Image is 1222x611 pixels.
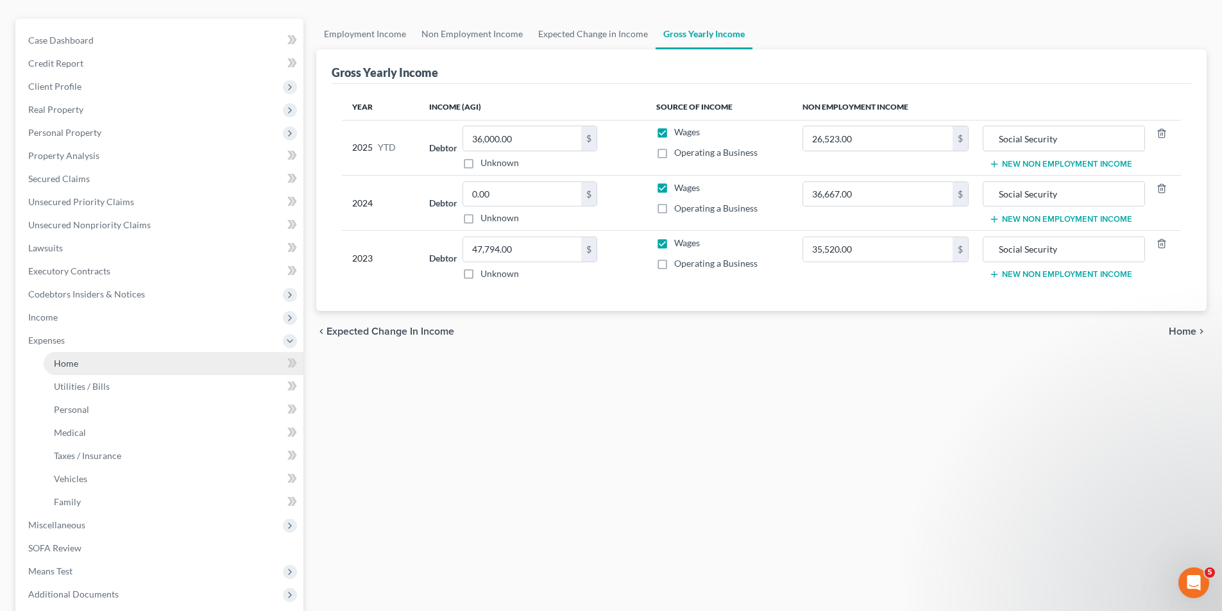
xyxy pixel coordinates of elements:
[953,237,968,262] div: $
[18,167,303,190] a: Secured Claims
[28,127,101,138] span: Personal Property
[44,398,303,421] a: Personal
[28,519,85,530] span: Miscellaneous
[54,450,121,461] span: Taxes / Insurance
[28,173,90,184] span: Secured Claims
[953,182,968,206] div: $
[803,182,953,206] input: 0.00
[674,258,758,269] span: Operating a Business
[480,156,519,169] label: Unknown
[332,65,438,80] div: Gross Yearly Income
[674,126,700,137] span: Wages
[1169,326,1207,337] button: Home chevron_right
[530,19,656,49] a: Expected Change in Income
[18,537,303,560] a: SOFA Review
[28,150,99,161] span: Property Analysis
[352,181,409,225] div: 2024
[463,182,581,206] input: 0.00
[18,29,303,52] a: Case Dashboard
[28,196,134,207] span: Unsecured Priority Claims
[28,289,145,299] span: Codebtors Insiders & Notices
[581,237,597,262] div: $
[316,326,454,337] button: chevron_left Expected Change in Income
[28,265,110,276] span: Executory Contracts
[352,237,409,280] div: 2023
[674,237,700,248] span: Wages
[656,19,752,49] a: Gross Yearly Income
[463,126,581,151] input: 0.00
[792,94,1181,120] th: Non Employment Income
[44,352,303,375] a: Home
[990,182,1137,206] input: Source of Income
[414,19,530,49] a: Non Employment Income
[44,421,303,444] a: Medical
[28,565,72,576] span: Means Test
[581,126,597,151] div: $
[581,182,597,206] div: $
[28,81,81,92] span: Client Profile
[54,381,110,392] span: Utilities / Bills
[480,212,519,224] label: Unknown
[646,94,792,120] th: Source of Income
[28,58,83,69] span: Credit Report
[28,219,151,230] span: Unsecured Nonpriority Claims
[28,104,83,115] span: Real Property
[54,427,86,438] span: Medical
[463,237,581,262] input: 0.00
[674,203,758,213] span: Operating a Business
[54,473,87,484] span: Vehicles
[28,312,58,322] span: Income
[44,375,303,398] a: Utilities / Bills
[989,269,1132,280] button: New Non Employment Income
[429,196,457,210] label: Debtor
[429,141,457,155] label: Debtor
[674,147,758,158] span: Operating a Business
[989,214,1132,224] button: New Non Employment Income
[18,237,303,260] a: Lawsuits
[803,126,953,151] input: 0.00
[378,141,396,154] span: YTD
[316,19,414,49] a: Employment Income
[54,496,81,507] span: Family
[18,52,303,75] a: Credit Report
[1205,567,1215,578] span: 5
[28,242,63,253] span: Lawsuits
[953,126,968,151] div: $
[342,94,419,120] th: Year
[54,358,78,369] span: Home
[989,159,1132,169] button: New Non Employment Income
[990,126,1137,151] input: Source of Income
[18,144,303,167] a: Property Analysis
[327,326,454,337] span: Expected Change in Income
[803,237,953,262] input: 0.00
[54,404,89,415] span: Personal
[18,213,303,237] a: Unsecured Nonpriority Claims
[18,190,303,213] a: Unsecured Priority Claims
[28,542,81,553] span: SOFA Review
[674,182,700,193] span: Wages
[990,237,1137,262] input: Source of Income
[480,267,519,280] label: Unknown
[44,490,303,514] a: Family
[419,94,645,120] th: Income (AGI)
[316,326,327,337] i: chevron_left
[28,35,94,46] span: Case Dashboard
[1196,326,1207,337] i: chevron_right
[1169,326,1196,337] span: Home
[1178,567,1209,598] iframe: Intercom live chat
[352,126,409,169] div: 2025
[44,467,303,490] a: Vehicles
[44,444,303,467] a: Taxes / Insurance
[429,251,457,265] label: Debtor
[18,260,303,283] a: Executory Contracts
[28,335,65,346] span: Expenses
[28,589,119,599] span: Additional Documents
